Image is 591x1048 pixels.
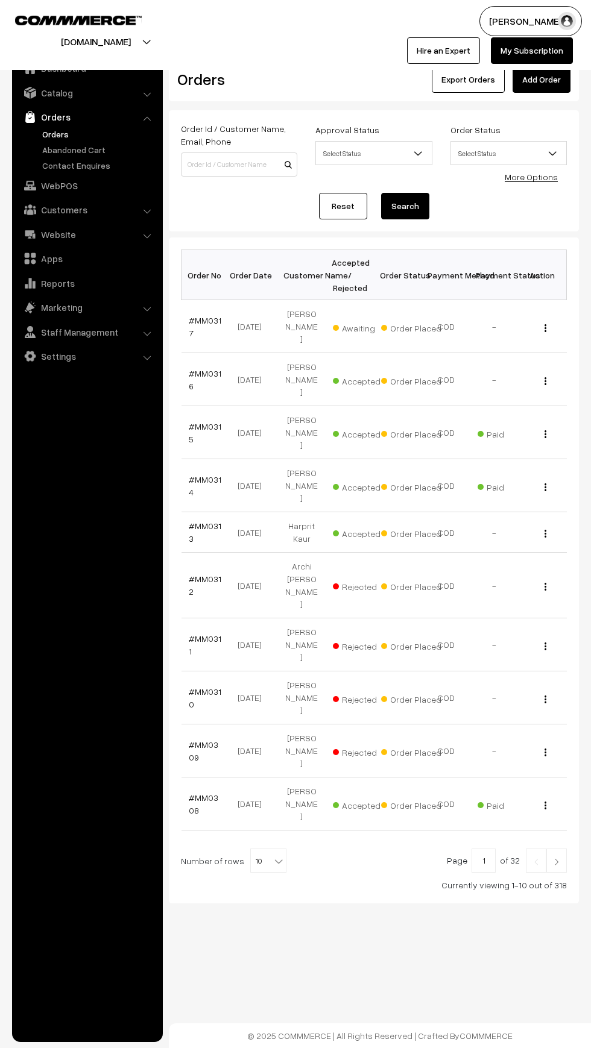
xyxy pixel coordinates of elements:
[316,143,431,164] span: Select Status
[189,686,221,709] a: #MM0310
[478,478,538,494] span: Paid
[229,406,277,459] td: [DATE]
[500,855,520,865] span: of 32
[333,524,393,540] span: Accepted
[189,633,221,656] a: #MM0311
[381,319,441,334] span: Order Placed
[333,319,393,334] span: Awaiting
[381,425,441,441] span: Order Placed
[319,193,367,219] a: Reset
[519,250,567,300] th: Action
[422,406,470,459] td: COD
[479,6,582,36] button: [PERSON_NAME]…
[229,777,277,830] td: [DATE]
[333,796,393,812] span: Accepted
[189,421,221,444] a: #MM0315
[181,855,244,867] span: Number of rows
[181,152,297,177] input: Order Id / Customer Name / Customer Email / Customer Phone
[374,250,422,300] th: Order Status
[189,521,221,544] a: #MM0313
[545,530,546,538] img: Menu
[470,724,519,777] td: -
[333,478,393,494] span: Accepted
[478,796,538,812] span: Paid
[229,459,277,512] td: [DATE]
[478,425,538,441] span: Paid
[15,175,159,196] a: WebPOS
[229,300,277,353] td: [DATE]
[15,16,142,25] img: COMMMERCE
[545,483,546,491] img: Menu
[189,574,221,597] a: #MM0312
[422,618,470,671] td: COD
[407,37,480,64] a: Hire an Expert
[39,128,159,140] a: Orders
[545,583,546,591] img: Menu
[381,524,441,540] span: Order Placed
[450,141,567,165] span: Select Status
[15,297,159,318] a: Marketing
[422,353,470,406] td: COD
[229,353,277,406] td: [DATE]
[15,345,159,367] a: Settings
[545,377,546,385] img: Menu
[545,324,546,332] img: Menu
[450,124,501,136] label: Order Status
[470,512,519,553] td: -
[470,618,519,671] td: -
[558,12,576,30] img: user
[277,250,326,300] th: Customer Name
[422,512,470,553] td: COD
[277,406,326,459] td: [PERSON_NAME]
[551,858,562,865] img: Right
[381,743,441,759] span: Order Placed
[422,777,470,830] td: COD
[505,172,558,182] a: More Options
[189,792,218,815] a: #MM0308
[333,372,393,388] span: Accepted
[15,248,159,269] a: Apps
[381,372,441,388] span: Order Placed
[470,553,519,618] td: -
[381,637,441,653] span: Order Placed
[177,70,296,89] h2: Orders
[251,849,286,873] span: 10
[277,553,326,618] td: Archi [PERSON_NAME]
[315,124,379,136] label: Approval Status
[277,459,326,512] td: [PERSON_NAME]
[250,849,286,873] span: 10
[181,122,297,148] label: Order Id / Customer Name, Email, Phone
[189,368,221,391] a: #MM0316
[381,796,441,812] span: Order Placed
[277,724,326,777] td: [PERSON_NAME]
[277,671,326,724] td: [PERSON_NAME]
[333,743,393,759] span: Rejected
[470,671,519,724] td: -
[181,879,567,891] div: Currently viewing 1-10 out of 318
[189,739,218,762] a: #MM0309
[545,430,546,438] img: Menu
[333,637,393,653] span: Rejected
[381,577,441,593] span: Order Placed
[182,250,230,300] th: Order No
[15,82,159,104] a: Catalog
[39,159,159,172] a: Contact Enquires
[189,474,221,497] a: #MM0314
[333,577,393,593] span: Rejected
[277,618,326,671] td: [PERSON_NAME]
[39,143,159,156] a: Abandoned Cart
[15,272,159,294] a: Reports
[229,512,277,553] td: [DATE]
[229,618,277,671] td: [DATE]
[531,858,542,865] img: Left
[326,250,374,300] th: Accepted / Rejected
[470,353,519,406] td: -
[447,855,467,865] span: Page
[333,690,393,706] span: Rejected
[545,642,546,650] img: Menu
[545,748,546,756] img: Menu
[169,1023,591,1048] footer: © 2025 COMMMERCE | All Rights Reserved | Crafted By
[15,224,159,245] a: Website
[545,802,546,809] img: Menu
[422,250,470,300] th: Payment Method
